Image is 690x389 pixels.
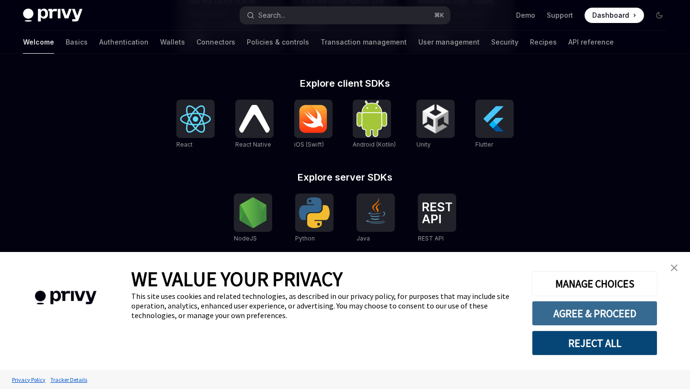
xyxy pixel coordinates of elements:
[176,172,514,182] h2: Explore server SDKs
[160,31,185,54] a: Wallets
[131,291,517,320] div: This site uses cookies and related technologies, as described in our privacy policy, for purposes...
[479,103,510,134] img: Flutter
[353,141,396,148] span: Android (Kotlin)
[234,235,257,242] span: NodeJS
[475,100,514,149] a: FlutterFlutter
[356,101,387,137] img: Android (Kotlin)
[516,11,535,20] a: Demo
[532,331,657,355] button: REJECT ALL
[547,11,573,20] a: Support
[532,271,657,296] button: MANAGE CHOICES
[356,194,395,243] a: JavaJava
[239,105,270,132] img: React Native
[532,301,657,326] button: AGREE & PROCEED
[353,100,396,149] a: Android (Kotlin)Android (Kotlin)
[23,9,82,22] img: dark logo
[671,264,678,271] img: close banner
[652,8,667,23] button: Toggle dark mode
[295,235,315,242] span: Python
[420,103,451,134] img: Unity
[360,197,391,228] img: Java
[10,371,48,388] a: Privacy Policy
[418,31,480,54] a: User management
[295,194,333,243] a: PythonPython
[235,141,271,148] span: React Native
[176,100,215,149] a: ReactReact
[240,7,449,24] button: Search...⌘K
[294,141,324,148] span: iOS (Swift)
[176,79,514,88] h2: Explore client SDKs
[176,141,193,148] span: React
[180,105,211,133] img: React
[491,31,518,54] a: Security
[14,277,117,319] img: company logo
[422,202,452,223] img: REST API
[234,194,272,243] a: NodeJSNodeJS
[235,100,274,149] a: React NativeReact Native
[665,258,684,277] a: close banner
[356,235,370,242] span: Java
[475,141,493,148] span: Flutter
[299,197,330,228] img: Python
[294,100,333,149] a: iOS (Swift)iOS (Swift)
[434,11,444,19] span: ⌘ K
[418,194,456,243] a: REST APIREST API
[321,31,407,54] a: Transaction management
[238,197,268,228] img: NodeJS
[592,11,629,20] span: Dashboard
[258,10,285,21] div: Search...
[247,31,309,54] a: Policies & controls
[585,8,644,23] a: Dashboard
[196,31,235,54] a: Connectors
[131,266,343,291] span: WE VALUE YOUR PRIVACY
[418,235,444,242] span: REST API
[23,31,54,54] a: Welcome
[66,31,88,54] a: Basics
[416,100,455,149] a: UnityUnity
[530,31,557,54] a: Recipes
[416,141,431,148] span: Unity
[568,31,614,54] a: API reference
[298,104,329,133] img: iOS (Swift)
[99,31,149,54] a: Authentication
[48,371,90,388] a: Tracker Details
